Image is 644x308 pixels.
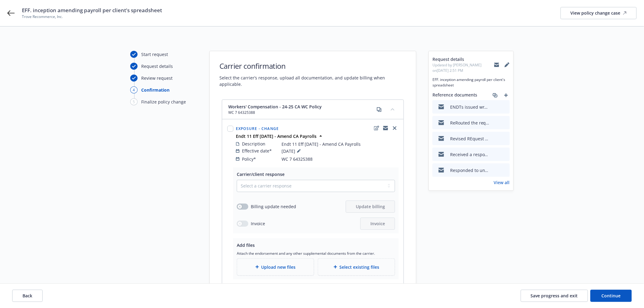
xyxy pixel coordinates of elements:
a: View all [494,179,510,186]
span: EFF. inception amending payroll per client's spreadsheet [22,7,162,14]
button: Update billing [346,201,395,213]
span: EFF. inception amending payroll per client's spreadsheet [432,77,510,88]
span: [DATE] [282,147,303,155]
div: Finalize policy change [141,99,186,105]
div: Select existing files [318,258,395,276]
div: Revised REquest sent to [GEOGRAPHIC_DATA] for revision [450,135,490,142]
div: 4 [130,86,138,93]
span: WC 7 64325388 [228,110,322,115]
div: Responded to underwriter regarding the change .msg [450,167,490,173]
span: Endt 11 Eff [DATE] - Amend CA Payrolls [282,141,361,147]
button: Save progress and exit [521,290,588,302]
a: close [391,124,398,132]
div: Received a response from underwriter regarding the effective date of change .msg [450,151,490,158]
div: Start request [141,51,168,58]
span: Policy* [242,156,256,162]
div: View policy change case [571,7,627,19]
span: WC 7 64325388 [282,156,313,162]
span: Upload new files [261,264,296,270]
a: add [502,92,510,99]
span: Continue [602,293,621,299]
button: download file [492,104,497,110]
span: Request details [432,56,494,62]
span: Invoice [251,220,265,227]
a: edit [373,124,380,132]
button: download file [492,151,497,158]
span: Select existing files [340,264,380,270]
button: preview file [502,104,507,110]
a: copy [376,106,383,113]
span: Workers' Compensation - 24-25 CA WC Policy [228,103,322,110]
span: Back [23,293,32,299]
div: Review request [141,75,173,81]
button: Back [12,290,43,302]
button: preview file [502,151,507,158]
span: Attach the endorsement and any other supplemental documents from the carrier. [237,251,395,256]
span: Trove Recommerce, Inc. [22,14,162,19]
button: preview file [502,135,507,142]
span: Billing update needed [251,203,296,210]
span: Update billing [356,204,385,209]
button: download file [492,120,497,126]
div: ReRouted the request to the right underwriter [450,120,490,126]
div: Workers' Compensation - 24-25 CA WC PolicyWC 7 64325388copycollapse content [222,100,404,119]
span: Save progress and exit [531,293,578,299]
h1: Carrier confirmation [219,61,406,71]
span: Add files [237,242,255,248]
span: Carrier/client response [237,171,285,177]
span: Description [242,141,265,147]
button: Invoice [360,218,395,230]
button: download file [492,135,497,142]
a: copyLogging [382,124,389,132]
div: Confirmation [141,87,170,93]
a: associate [492,92,499,99]
div: 5 [130,98,138,105]
span: Invoice [370,221,385,226]
a: View policy change case [561,7,637,19]
button: download file [492,167,497,173]
button: Continue [590,290,632,302]
button: preview file [502,167,507,173]
span: Reference documents [432,92,477,99]
span: Select the carrier’s response, upload all documentation, and update billing when applicable. [219,75,406,87]
button: preview file [502,120,507,126]
div: Upload new files [237,258,314,276]
button: collapse content [388,104,397,114]
div: Request details [141,63,173,69]
strong: Endt 11 Eff [DATE] - Amend CA Payrolls [236,133,317,139]
span: Updated by [PERSON_NAME] on [DATE] 2:51 PM [432,62,494,73]
span: Exposure - Change [236,126,279,131]
div: ENDTs issued wrong correction requested ROVE RECOMMERCE, INC. CA Policy # WC 7 64325388 CA WC7 64... [450,104,490,110]
span: Effective date* [242,148,272,154]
